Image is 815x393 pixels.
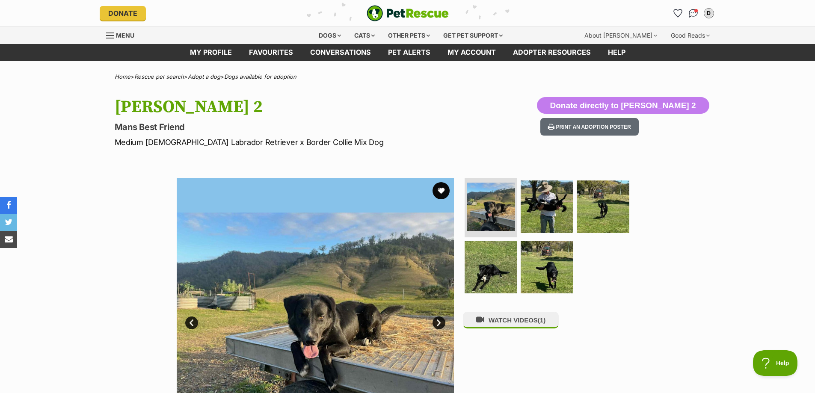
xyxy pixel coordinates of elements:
img: chat-41dd97257d64d25036548639549fe6c8038ab92f7586957e7f3b1b290dea8141.svg [689,9,698,18]
img: Photo of Bob 2 [521,241,573,293]
a: Pet alerts [379,44,439,61]
button: WATCH VIDEOS(1) [463,312,559,328]
button: favourite [433,182,450,199]
img: Photo of Bob 2 [467,183,515,231]
a: Conversations [687,6,700,20]
ul: Account quick links [671,6,716,20]
a: Donate [100,6,146,21]
a: Favourites [240,44,302,61]
a: conversations [302,44,379,61]
img: Photo of Bob 2 [465,241,517,293]
a: Menu [106,27,140,42]
img: Photo of Bob 2 [521,180,573,233]
a: Help [599,44,634,61]
div: Good Reads [665,27,716,44]
div: Cats [348,27,381,44]
div: > > > [93,74,722,80]
a: PetRescue [367,5,449,21]
a: My profile [181,44,240,61]
a: Rescue pet search [134,73,184,80]
div: Other pets [382,27,436,44]
div: About [PERSON_NAME] [578,27,663,44]
span: Menu [116,32,134,39]
div: Get pet support [437,27,509,44]
a: Adopter resources [504,44,599,61]
p: Medium [DEMOGRAPHIC_DATA] Labrador Retriever x Border Collie Mix Dog [115,136,477,148]
h1: [PERSON_NAME] 2 [115,97,477,117]
iframe: Help Scout Beacon - Open [753,350,798,376]
a: My account [439,44,504,61]
button: Print an adoption poster [540,118,639,136]
a: Favourites [671,6,685,20]
a: Home [115,73,130,80]
button: My account [702,6,716,20]
div: Dogs [313,27,347,44]
span: (1) [538,316,545,324]
a: Next [433,316,445,329]
a: Prev [185,316,198,329]
img: Photo of Bob 2 [577,180,629,233]
a: Dogs available for adoption [224,73,296,80]
div: D [705,9,713,18]
button: Donate directly to [PERSON_NAME] 2 [537,97,709,114]
p: Mans Best Friend [115,121,477,133]
a: Adopt a dog [188,73,220,80]
img: logo-e224e6f780fb5917bec1dbf3a21bbac754714ae5b6737aabdf751b685950b380.svg [367,5,449,21]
